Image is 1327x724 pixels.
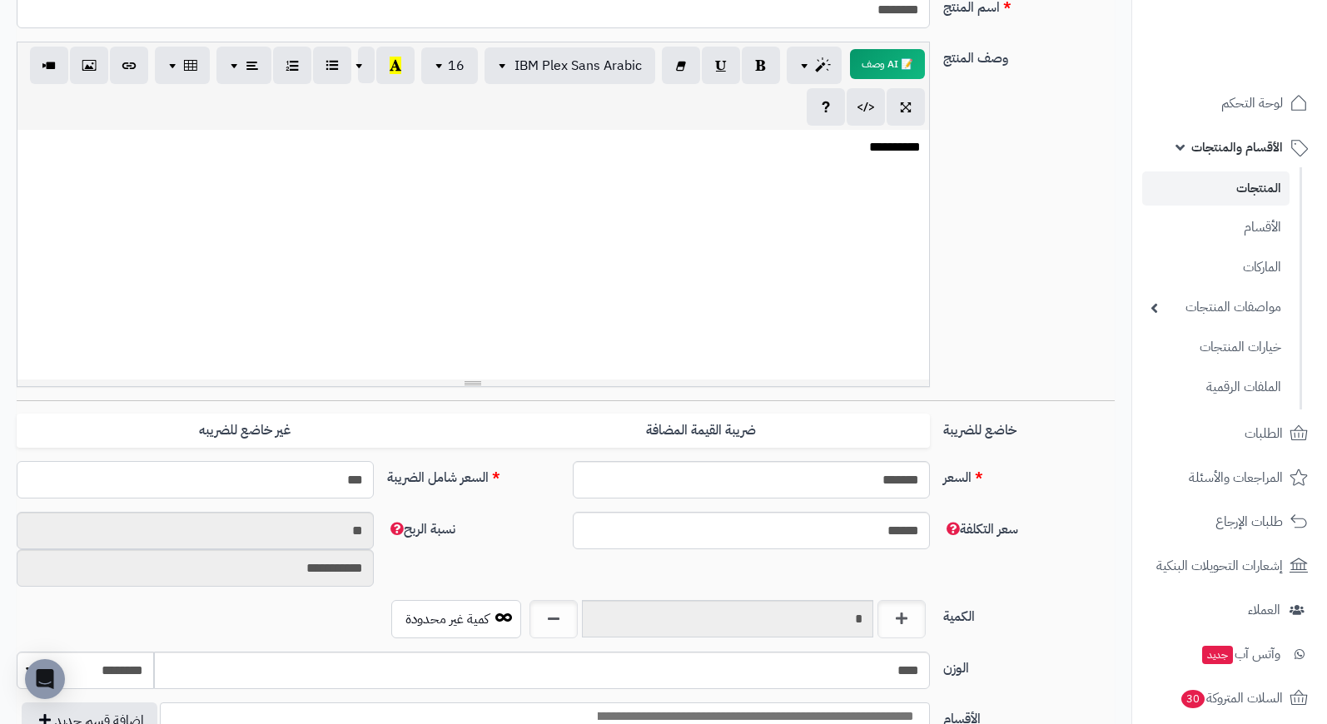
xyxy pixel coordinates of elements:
[1142,414,1317,454] a: الطلبات
[1189,466,1283,489] span: المراجعات والأسئلة
[937,600,1122,627] label: الكمية
[1191,136,1283,159] span: الأقسام والمنتجات
[485,47,655,84] button: IBM Plex Sans Arabic
[1180,687,1283,710] span: السلات المتروكة
[1156,554,1283,578] span: إشعارات التحويلات البنكية
[25,659,65,699] div: Open Intercom Messenger
[1142,502,1317,542] a: طلبات الإرجاع
[937,414,1122,440] label: خاضع للضريبة
[1181,689,1205,708] span: 30
[1215,510,1283,533] span: طلبات الإرجاع
[1142,546,1317,586] a: إشعارات التحويلات البنكية
[1142,290,1290,325] a: مواصفات المنتجات
[1142,634,1317,674] a: وآتس آبجديد
[1214,38,1311,73] img: logo-2.png
[1142,458,1317,498] a: المراجعات والأسئلة
[1142,678,1317,718] a: السلات المتروكة30
[937,461,1122,488] label: السعر
[1200,642,1280,666] span: وآتس آب
[17,414,473,448] label: غير خاضع للضريبه
[1248,598,1280,622] span: العملاء
[387,519,455,539] span: نسبة الربح
[1142,250,1290,285] a: الماركات
[448,56,465,76] span: 16
[1142,171,1290,206] a: المنتجات
[1245,422,1283,445] span: الطلبات
[937,652,1122,678] label: الوزن
[1142,330,1290,365] a: خيارات المنتجات
[1142,210,1290,245] a: الأقسام
[514,56,642,76] span: IBM Plex Sans Arabic
[943,519,1018,539] span: سعر التكلفة
[421,47,478,84] button: 16
[473,414,929,448] label: ضريبة القيمة المضافة
[1221,92,1283,115] span: لوحة التحكم
[1142,590,1317,630] a: العملاء
[937,42,1122,68] label: وصف المنتج
[850,49,925,79] button: 📝 AI وصف
[380,461,566,488] label: السعر شامل الضريبة
[1142,83,1317,123] a: لوحة التحكم
[1202,646,1233,664] span: جديد
[1142,369,1290,405] a: الملفات الرقمية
